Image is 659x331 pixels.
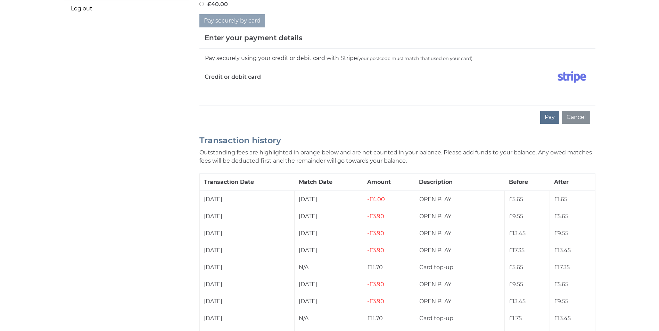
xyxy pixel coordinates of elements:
[205,54,590,63] div: Pay securely using your credit or debit card with Stripe
[295,310,363,327] td: N/A
[357,56,472,61] small: (your postcode must match that used on your card)
[509,264,523,271] span: £5.65
[415,174,505,191] th: Description
[199,276,295,293] td: [DATE]
[415,208,505,225] td: OPEN PLAY
[367,264,383,271] span: £11.70
[199,293,295,310] td: [DATE]
[509,213,523,220] span: £9.55
[295,208,363,225] td: [DATE]
[199,0,228,9] label: £40.00
[509,196,523,203] span: £5.65
[509,230,526,237] span: £13.45
[554,264,570,271] span: £17.35
[199,191,295,208] td: [DATE]
[540,111,559,124] button: Pay
[415,242,505,259] td: OPEN PLAY
[509,315,522,322] span: £1.75
[415,276,505,293] td: OPEN PLAY
[199,2,204,6] input: £40.00
[363,174,415,191] th: Amount
[199,259,295,276] td: [DATE]
[205,33,302,43] h5: Enter your payment details
[505,174,550,191] th: Before
[554,230,568,237] span: £9.55
[199,310,295,327] td: [DATE]
[550,174,595,191] th: After
[367,230,384,237] span: £3.90
[205,88,590,94] iframe: Secure card payment input frame
[295,293,363,310] td: [DATE]
[367,298,384,305] span: £3.90
[295,174,363,191] th: Match Date
[554,213,568,220] span: £5.65
[367,247,384,254] span: £3.90
[199,242,295,259] td: [DATE]
[367,196,385,203] span: £4.00
[415,310,505,327] td: Card top-up
[205,68,261,86] label: Credit or debit card
[415,259,505,276] td: Card top-up
[367,281,384,288] span: £3.90
[554,196,567,203] span: £1.65
[509,247,525,254] span: £17.35
[367,315,383,322] span: £11.70
[295,225,363,242] td: [DATE]
[554,281,568,288] span: £5.65
[295,242,363,259] td: [DATE]
[199,148,595,165] p: Outstanding fees are highlighted in orange below and are not counted in your balance. Please add ...
[295,191,363,208] td: [DATE]
[199,174,295,191] th: Transaction Date
[64,0,189,17] a: Log out
[509,298,526,305] span: £13.45
[199,136,595,145] h2: Transaction history
[295,259,363,276] td: N/A
[199,14,265,27] button: Pay securely by card
[199,208,295,225] td: [DATE]
[509,281,523,288] span: £9.55
[554,298,568,305] span: £9.55
[415,225,505,242] td: OPEN PLAY
[415,191,505,208] td: OPEN PLAY
[562,111,590,124] button: Cancel
[295,276,363,293] td: [DATE]
[199,225,295,242] td: [DATE]
[554,247,571,254] span: £13.45
[367,213,384,220] span: £3.90
[554,315,571,322] span: £13.45
[415,293,505,310] td: OPEN PLAY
